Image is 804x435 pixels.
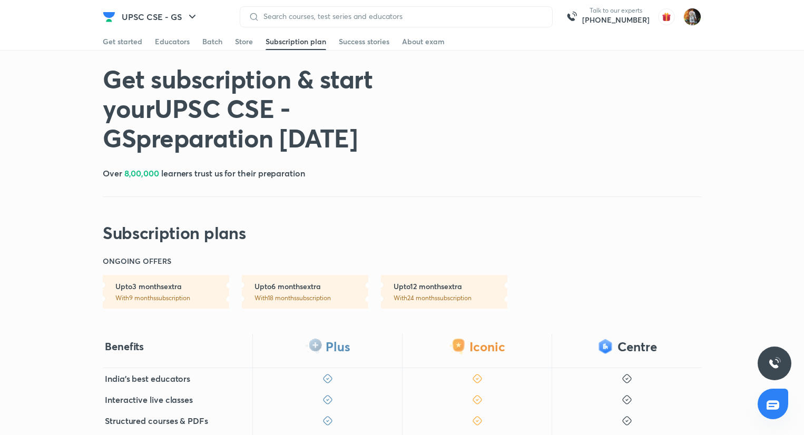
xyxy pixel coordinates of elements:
[103,11,115,23] img: Company Logo
[242,275,368,309] a: Upto6 monthsextraWith18 monthssubscription
[402,33,445,50] a: About exam
[103,64,462,152] h1: Get subscription & start your UPSC CSE - GS preparation [DATE]
[105,372,190,385] h5: India's best educators
[254,294,368,302] p: With 18 months subscription
[105,340,144,353] h4: Benefits
[235,36,253,47] div: Store
[339,33,389,50] a: Success stories
[103,33,142,50] a: Get started
[266,33,326,50] a: Subscription plan
[683,8,701,26] img: Prakhar Singh
[394,294,507,302] p: With 24 months subscription
[254,281,368,292] h6: Upto 6 months extra
[105,414,208,427] h5: Structured courses & PDFs
[115,6,205,27] button: UPSC CSE - GS
[658,8,675,25] img: avatar
[768,357,781,370] img: ttu
[155,33,190,50] a: Educators
[103,222,246,243] h2: Subscription plans
[235,33,253,50] a: Store
[394,281,507,292] h6: Upto 12 months extra
[103,256,171,266] h6: ONGOING OFFERS
[381,275,507,309] a: Upto12 monthsextraWith24 monthssubscription
[582,6,650,15] p: Talk to our experts
[115,281,229,292] h6: Upto 3 months extra
[115,294,229,302] p: With 9 months subscription
[259,12,544,21] input: Search courses, test series and educators
[105,393,193,406] h5: Interactive live classes
[103,275,229,309] a: Upto3 monthsextraWith9 monthssubscription
[582,15,650,25] a: [PHONE_NUMBER]
[103,167,305,180] h5: Over learners trust us for their preparation
[561,6,582,27] img: call-us
[266,36,326,47] div: Subscription plan
[103,36,142,47] div: Get started
[202,33,222,50] a: Batch
[202,36,222,47] div: Batch
[124,167,159,179] span: 8,00,000
[155,36,190,47] div: Educators
[402,36,445,47] div: About exam
[339,36,389,47] div: Success stories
